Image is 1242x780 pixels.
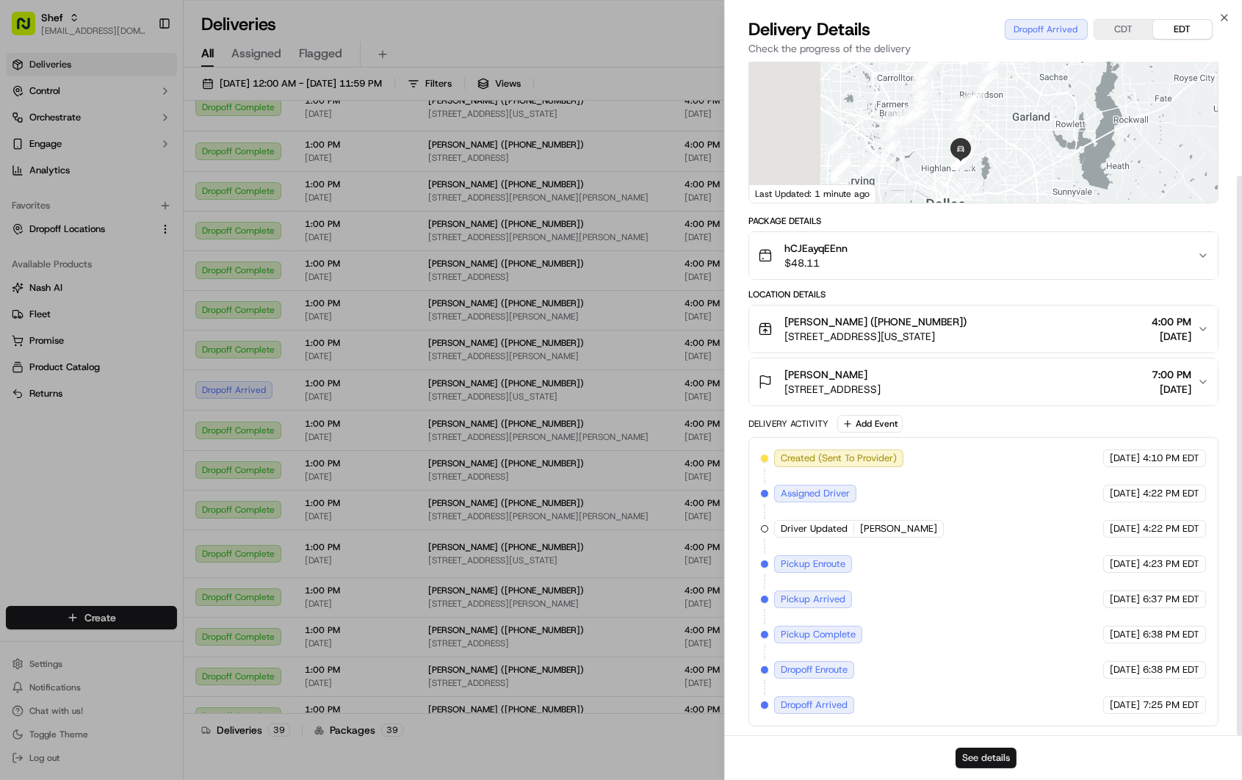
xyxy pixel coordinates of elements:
span: Dropoff Enroute [781,663,848,676]
button: Start new chat [250,145,267,162]
span: [DATE] [1152,329,1191,344]
span: 6:38 PM EDT [1143,663,1199,676]
span: Pickup Arrived [781,593,845,606]
div: 1 [828,136,847,155]
div: 15 [882,122,901,141]
div: 📗 [15,290,26,302]
input: Got a question? Start typing here... [38,95,264,110]
div: Last Updated: 1 minute ago [749,184,876,203]
div: 40 [983,55,1002,74]
div: 42 [967,87,986,106]
span: [DATE] [1110,663,1140,676]
span: [DATE] [1110,487,1140,500]
span: Dropoff Arrived [781,698,848,712]
button: hCJEayqEEnn$48.11 [749,232,1218,279]
div: 13 [860,156,879,176]
span: [STREET_ADDRESS] [784,382,881,397]
span: [DATE] [1110,522,1140,535]
a: 📗Knowledge Base [9,283,118,309]
span: Shef Support [46,228,103,239]
button: See all [228,188,267,206]
button: Add Event [837,415,903,433]
span: [PERSON_NAME] [784,367,867,382]
span: [DATE] [1110,452,1140,465]
span: [DATE] [114,228,144,239]
div: 17 [898,107,917,126]
span: [DATE] [1152,382,1191,397]
span: Created (Sent To Provider) [781,452,897,465]
div: 45 [951,110,970,129]
span: [DATE] [1110,698,1140,712]
div: 41 [978,71,997,90]
a: 💻API Documentation [118,283,242,309]
span: $48.11 [784,256,848,270]
button: See details [956,748,1017,768]
div: Location Details [748,289,1218,300]
span: Delivery Details [748,18,870,41]
div: 47 [950,131,970,150]
span: 4:23 PM EDT [1143,557,1199,571]
span: [PERSON_NAME] [860,522,937,535]
div: 12 [831,159,850,178]
a: Powered byPylon [104,324,178,336]
span: • [106,228,111,239]
div: 48 [953,134,972,154]
div: Package Details [748,215,1218,227]
span: 4:22 PM EDT [1143,487,1199,500]
button: [PERSON_NAME][STREET_ADDRESS]7:00 PM[DATE] [749,358,1218,405]
div: 46 [951,121,970,140]
span: Pickup Enroute [781,557,845,571]
span: 6:37 PM EDT [1143,593,1199,606]
span: 4:10 PM EDT [1143,452,1199,465]
span: [DATE] [1110,628,1140,641]
div: 23 [914,60,933,79]
span: Pickup Complete [781,628,856,641]
div: 💻 [124,290,136,302]
span: 7:00 PM [1152,367,1191,382]
button: [PERSON_NAME] ([PHONE_NUMBER])[STREET_ADDRESS][US_STATE]4:00 PM[DATE] [749,306,1218,353]
div: 24 [919,59,938,78]
div: 16 [886,111,905,130]
div: 21 [914,82,933,101]
span: [DATE] [1110,557,1140,571]
span: 4:00 PM [1152,314,1191,329]
div: 43 [958,95,977,115]
div: 18 [903,106,923,125]
span: Driver Updated [781,522,848,535]
span: Assigned Driver [781,487,850,500]
span: [DATE] [1110,593,1140,606]
span: Knowledge Base [29,289,112,303]
img: Nash [15,15,44,44]
span: 7:25 PM EDT [1143,698,1199,712]
span: [PERSON_NAME] ([PHONE_NUMBER]) [784,314,967,329]
img: 8571987876998_91fb9ceb93ad5c398215_72.jpg [31,140,57,167]
span: hCJEayqEEnn [784,241,848,256]
span: 4:22 PM EDT [1143,522,1199,535]
img: Shef Support [15,214,38,237]
p: Check the progress of the delivery [748,41,1218,56]
div: 22 [912,72,931,91]
img: 1736555255976-a54dd68f-1ca7-489b-9aae-adbdc363a1c4 [15,140,41,167]
button: EDT [1153,20,1212,39]
button: CDT [1094,20,1153,39]
div: Delivery Activity [748,418,828,430]
span: 6:38 PM EDT [1143,628,1199,641]
span: API Documentation [139,289,236,303]
div: We're available if you need us! [66,155,202,167]
span: [STREET_ADDRESS][US_STATE] [784,329,967,344]
p: Welcome 👋 [15,59,267,82]
div: Start new chat [66,140,241,155]
div: 44 [953,103,972,122]
div: 14 [881,138,900,157]
span: Pylon [146,325,178,336]
div: Past conversations [15,191,98,203]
